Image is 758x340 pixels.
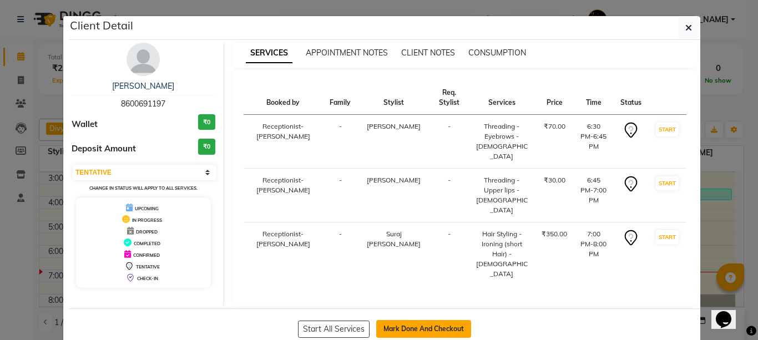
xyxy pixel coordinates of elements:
[133,252,160,258] span: CONFIRMED
[430,81,468,115] th: Req. Stylist
[542,229,567,239] div: ₹350.00
[430,222,468,286] td: -
[574,115,614,169] td: 6:30 PM-6:45 PM
[711,296,747,329] iframe: chat widget
[134,241,160,246] span: COMPLETED
[535,81,574,115] th: Price
[376,320,471,338] button: Mark Done And Checkout
[367,122,421,130] span: [PERSON_NAME]
[244,169,324,222] td: Receptionist- [PERSON_NAME]
[132,217,162,223] span: IN PROGRESS
[656,230,679,244] button: START
[574,222,614,286] td: 7:00 PM-8:00 PM
[198,139,215,155] h3: ₹0
[298,321,370,338] button: Start All Services
[89,185,198,191] small: Change in status will apply to all services.
[121,99,165,109] span: 8600691197
[357,81,429,115] th: Stylist
[367,230,421,248] span: Suraj [PERSON_NAME]
[198,114,215,130] h3: ₹0
[430,169,468,222] td: -
[542,121,567,131] div: ₹70.00
[475,175,528,215] div: Threading - Upper lips - [DEMOGRAPHIC_DATA]
[475,121,528,161] div: Threading - Eyebrows - [DEMOGRAPHIC_DATA]
[306,48,388,58] span: APPOINTMENT NOTES
[323,115,357,169] td: -
[574,81,614,115] th: Time
[468,81,535,115] th: Services
[475,229,528,279] div: Hair Styling - Ironing (short Hair) - [DEMOGRAPHIC_DATA]
[112,81,174,91] a: [PERSON_NAME]
[468,48,526,58] span: CONSUMPTION
[244,222,324,286] td: Receptionist- [PERSON_NAME]
[244,81,324,115] th: Booked by
[72,118,98,131] span: Wallet
[614,81,648,115] th: Status
[401,48,455,58] span: CLIENT NOTES
[430,115,468,169] td: -
[246,43,292,63] span: SERVICES
[323,81,357,115] th: Family
[323,222,357,286] td: -
[137,276,158,281] span: CHECK-IN
[574,169,614,222] td: 6:45 PM-7:00 PM
[136,264,160,270] span: TENTATIVE
[72,143,136,155] span: Deposit Amount
[367,176,421,184] span: [PERSON_NAME]
[70,17,133,34] h5: Client Detail
[656,123,679,136] button: START
[656,176,679,190] button: START
[542,175,567,185] div: ₹30.00
[323,169,357,222] td: -
[135,206,159,211] span: UPCOMING
[244,115,324,169] td: Receptionist- [PERSON_NAME]
[136,229,158,235] span: DROPPED
[127,43,160,76] img: avatar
